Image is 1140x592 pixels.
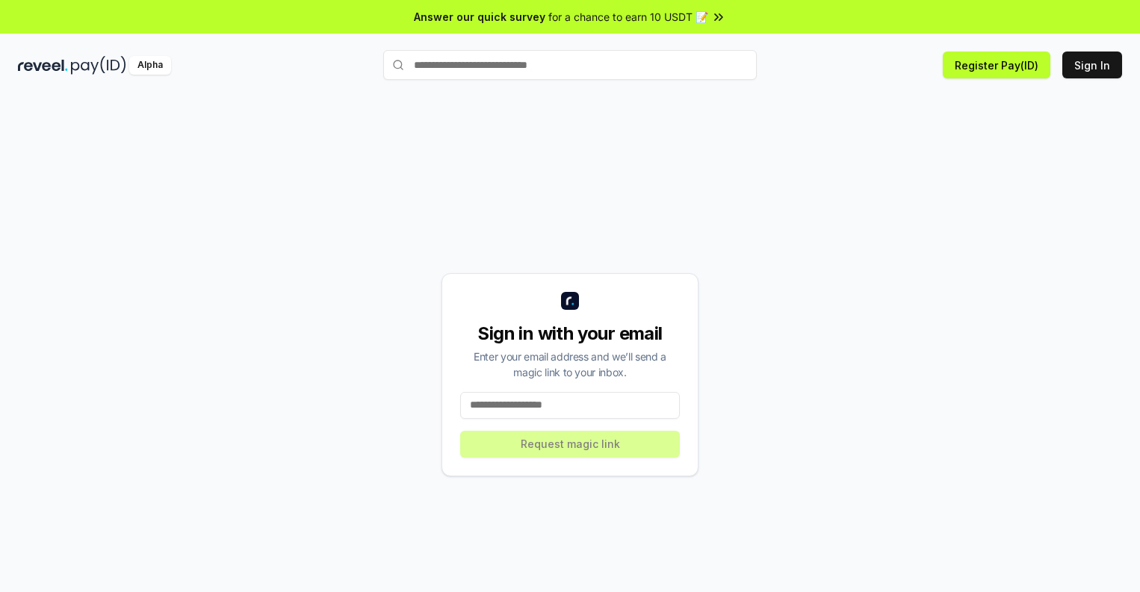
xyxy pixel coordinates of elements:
button: Sign In [1062,52,1122,78]
div: Sign in with your email [460,322,680,346]
span: Answer our quick survey [414,9,545,25]
img: logo_small [561,292,579,310]
img: reveel_dark [18,56,68,75]
div: Alpha [129,56,171,75]
img: pay_id [71,56,126,75]
span: for a chance to earn 10 USDT 📝 [548,9,708,25]
button: Register Pay(ID) [943,52,1050,78]
div: Enter your email address and we’ll send a magic link to your inbox. [460,349,680,380]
